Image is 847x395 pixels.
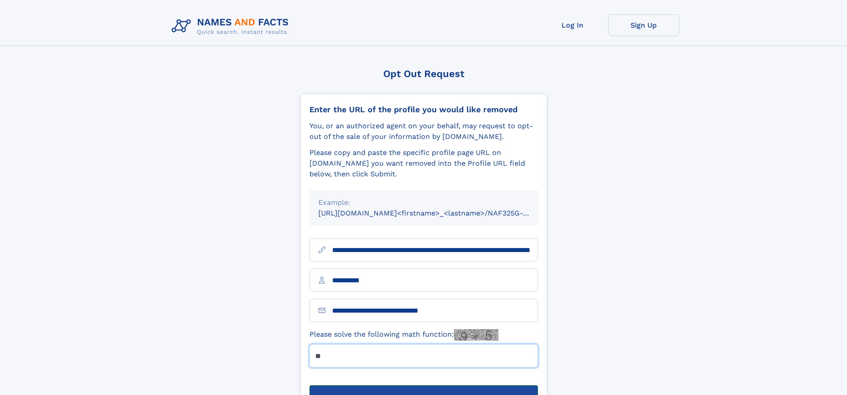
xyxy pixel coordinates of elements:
[318,209,555,217] small: [URL][DOMAIN_NAME]<firstname>_<lastname>/NAF325G-xxxxxxxx
[537,14,608,36] a: Log In
[300,68,547,79] div: Opt Out Request
[309,105,538,114] div: Enter the URL of the profile you would like removed
[309,147,538,179] div: Please copy and paste the specific profile page URL on [DOMAIN_NAME] you want removed into the Pr...
[608,14,679,36] a: Sign Up
[309,329,498,341] label: Please solve the following math function:
[309,121,538,142] div: You, or an authorized agent on your behalf, may request to opt-out of the sale of your informatio...
[168,14,296,38] img: Logo Names and Facts
[318,197,529,208] div: Example:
